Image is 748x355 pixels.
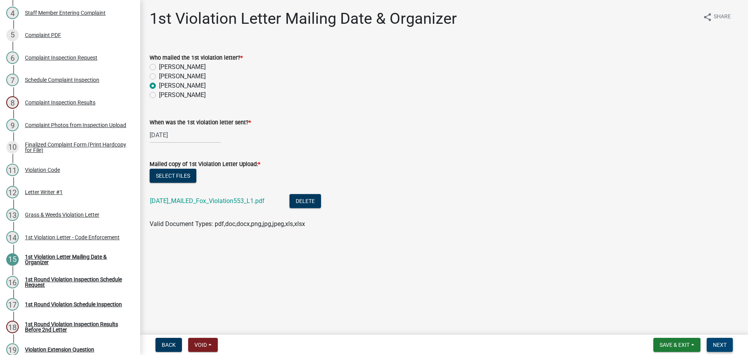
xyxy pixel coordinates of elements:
i: share [703,12,712,22]
button: Delete [289,194,321,208]
a: [DATE]_MAILED_Fox_Violation553_L1.pdf [150,197,265,205]
span: Share [714,12,731,22]
div: 12 [6,186,19,198]
div: Complaint Inspection Request [25,55,97,60]
div: Complaint PDF [25,32,61,38]
div: 1st Round Violation Inspection Results Before 2nd Letter [25,321,128,332]
div: 7 [6,74,19,86]
div: Finalized Complaint Form (Print Hardcopy for File) [25,142,128,153]
label: Mailed copy of 1st Violation Letter Upload: [150,162,260,167]
div: Staff Member Entering Complaint [25,10,106,16]
div: Violation Extension Question [25,347,94,352]
div: Schedule Complaint Inspection [25,77,99,83]
label: [PERSON_NAME] [159,81,206,90]
label: Who mailed the 1st violation letter? [150,55,243,61]
button: Save & Exit [653,338,700,352]
button: Next [707,338,733,352]
div: 5 [6,29,19,41]
button: Select files [150,169,196,183]
label: [PERSON_NAME] [159,62,206,72]
div: 6 [6,51,19,64]
div: 13 [6,208,19,221]
div: Complaint Inspection Results [25,100,95,105]
div: 17 [6,298,19,311]
button: shareShare [697,9,737,25]
div: Letter Writer #1 [25,189,63,195]
span: Valid Document Types: pdf,doc,docx,png,jpg,jpeg,xls,xlsx [150,220,305,228]
label: [PERSON_NAME] [159,90,206,100]
div: Grass & Weeds Violation Letter [25,212,99,217]
div: 1st Round Violation Schedule Inspection [25,302,122,307]
label: When was the 1st violation letter sent? [150,120,251,125]
div: 1st Violation Letter Mailing Date & Organizer [25,254,128,265]
div: 11 [6,164,19,176]
div: 9 [6,119,19,131]
div: 10 [6,141,19,154]
button: Back [155,338,182,352]
div: 14 [6,231,19,244]
wm-modal-confirm: Delete Document [289,198,321,205]
div: 4 [6,7,19,19]
div: Complaint Photos from Inspection Upload [25,122,126,128]
button: Void [188,338,218,352]
span: Void [194,342,207,348]
input: mm/dd/yyyy [150,127,221,143]
h1: 1st Violation Letter Mailing Date & Organizer [150,9,457,28]
div: 16 [6,276,19,288]
div: Violation Code [25,167,60,173]
div: 15 [6,253,19,266]
div: 1st Round Violation Inspection Schedule Request [25,277,128,288]
span: Back [162,342,176,348]
div: 8 [6,96,19,109]
span: Save & Exit [660,342,690,348]
label: [PERSON_NAME] [159,72,206,81]
span: Next [713,342,727,348]
div: 1st Violation Letter - Code Enforcement [25,235,120,240]
div: 18 [6,321,19,333]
